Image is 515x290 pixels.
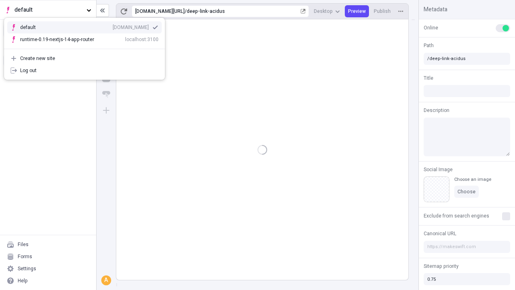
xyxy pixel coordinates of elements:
span: Publish [374,8,391,14]
button: Button [99,87,113,101]
span: Social Image [424,166,453,173]
span: Title [424,75,433,82]
div: default [20,24,48,31]
div: Help [18,278,28,284]
span: Preview [348,8,366,14]
div: localhost:3100 [125,36,159,43]
div: Forms [18,253,32,260]
span: Exclude from search engines [424,212,489,220]
button: Publish [371,5,394,17]
div: [URL][DOMAIN_NAME] [135,8,185,14]
div: Files [18,241,29,248]
span: Description [424,107,449,114]
span: Canonical URL [424,230,456,237]
span: default [14,6,83,14]
div: Settings [18,265,36,272]
span: Desktop [314,8,333,14]
button: Preview [345,5,369,17]
div: deep-link-acidus [187,8,299,14]
div: / [185,8,187,14]
input: https://makeswift.com [424,241,510,253]
span: Sitemap priority [424,263,459,270]
span: Online [424,24,438,31]
span: Path [424,42,434,49]
button: Desktop [311,5,343,17]
div: A [102,276,110,284]
div: runtime-0.19-nextjs-14-app-router [20,36,94,43]
div: Choose an image [454,176,491,182]
span: Choose [457,188,476,195]
div: [DOMAIN_NAME] [113,24,149,31]
div: Suggestions [4,18,165,49]
button: Choose [454,186,479,198]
